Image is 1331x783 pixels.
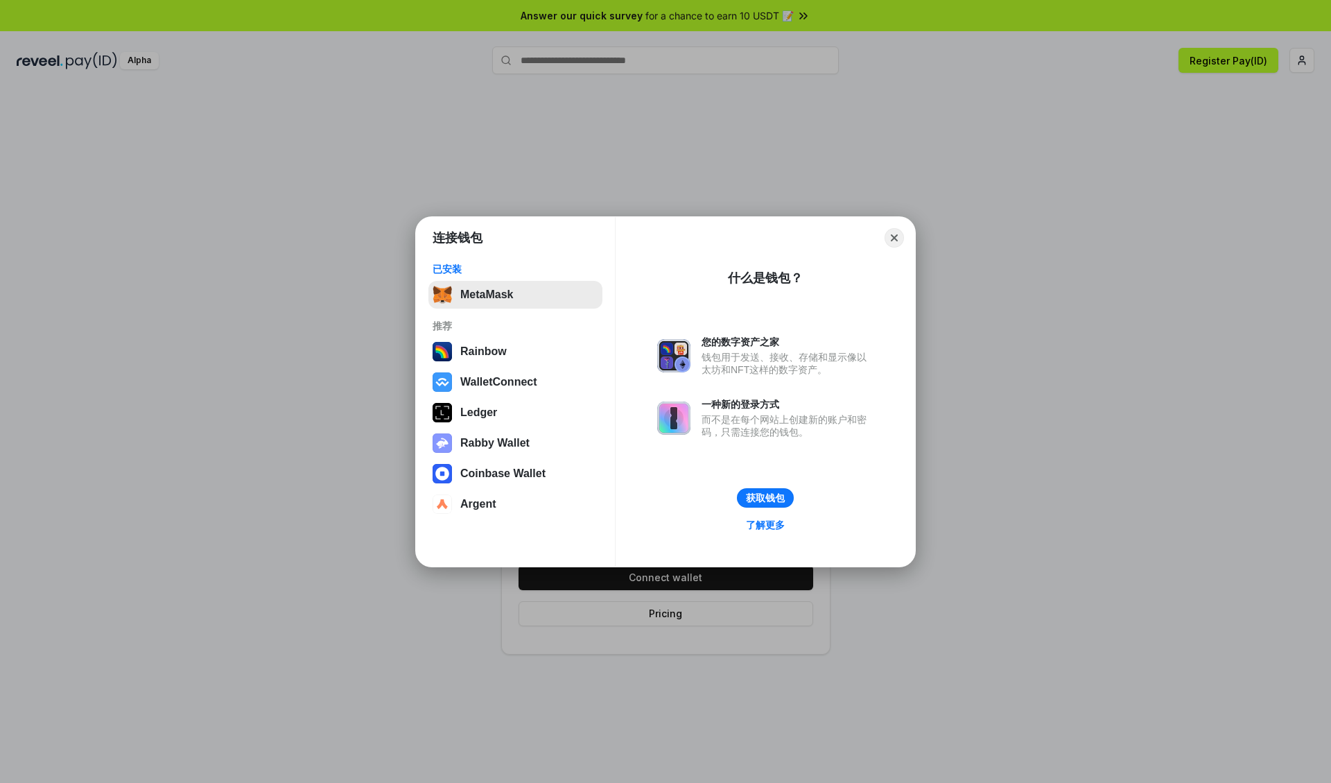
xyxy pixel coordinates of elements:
[433,464,452,483] img: svg+xml,%3Csvg%20width%3D%2228%22%20height%3D%2228%22%20viewBox%3D%220%200%2028%2028%22%20fill%3D...
[702,398,873,411] div: 一种新的登录方式
[460,376,537,388] div: WalletConnect
[702,413,873,438] div: 而不是在每个网站上创建新的账户和密码，只需连接您的钱包。
[428,338,602,365] button: Rainbow
[433,372,452,392] img: svg+xml,%3Csvg%20width%3D%2228%22%20height%3D%2228%22%20viewBox%3D%220%200%2028%2028%22%20fill%3D...
[728,270,803,286] div: 什么是钱包？
[433,342,452,361] img: svg+xml,%3Csvg%20width%3D%22120%22%20height%3D%22120%22%20viewBox%3D%220%200%20120%20120%22%20fil...
[737,488,794,508] button: 获取钱包
[428,368,602,396] button: WalletConnect
[433,285,452,304] img: svg+xml,%3Csvg%20fill%3D%22none%22%20height%3D%2233%22%20viewBox%3D%220%200%2035%2033%22%20width%...
[428,281,602,309] button: MetaMask
[657,402,690,435] img: svg+xml,%3Csvg%20xmlns%3D%22http%3A%2F%2Fwww.w3.org%2F2000%2Fsvg%22%20fill%3D%22none%22%20viewBox...
[746,492,785,504] div: 获取钱包
[460,345,507,358] div: Rainbow
[460,467,546,480] div: Coinbase Wallet
[460,406,497,419] div: Ledger
[433,494,452,514] img: svg+xml,%3Csvg%20width%3D%2228%22%20height%3D%2228%22%20viewBox%3D%220%200%2028%2028%22%20fill%3D...
[460,289,513,301] div: MetaMask
[460,498,496,510] div: Argent
[746,519,785,531] div: 了解更多
[428,460,602,488] button: Coinbase Wallet
[433,403,452,422] img: svg+xml,%3Csvg%20xmlns%3D%22http%3A%2F%2Fwww.w3.org%2F2000%2Fsvg%22%20width%3D%2228%22%20height%3...
[428,429,602,457] button: Rabby Wallet
[885,228,904,248] button: Close
[702,351,873,376] div: 钱包用于发送、接收、存储和显示像以太坊和NFT这样的数字资产。
[433,230,482,246] h1: 连接钱包
[702,336,873,348] div: 您的数字资产之家
[433,320,598,332] div: 推荐
[428,490,602,518] button: Argent
[433,433,452,453] img: svg+xml,%3Csvg%20xmlns%3D%22http%3A%2F%2Fwww.w3.org%2F2000%2Fsvg%22%20fill%3D%22none%22%20viewBox...
[428,399,602,427] button: Ledger
[738,516,793,534] a: 了解更多
[657,339,690,372] img: svg+xml,%3Csvg%20xmlns%3D%22http%3A%2F%2Fwww.w3.org%2F2000%2Fsvg%22%20fill%3D%22none%22%20viewBox...
[433,263,598,275] div: 已安装
[460,437,530,449] div: Rabby Wallet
